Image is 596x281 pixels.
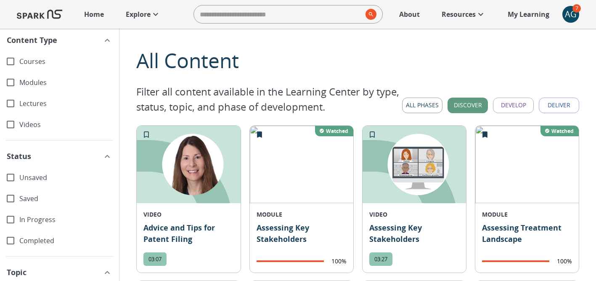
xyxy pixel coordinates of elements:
img: 731fcdaef19a46e7ae860e8dae007340.png [475,126,591,203]
span: In Progress [19,215,112,225]
p: My Learning [508,9,549,19]
svg: Remove from My Learning [481,130,489,139]
span: completion progress of user [257,260,324,262]
p: MODULE [482,210,572,219]
p: Assessing Treatment Landscape [482,222,572,251]
button: Discover [448,98,488,113]
a: Home [80,5,108,24]
p: 100% [331,257,347,265]
span: Saved [19,194,112,204]
p: Advice and Tips for Patent Filing [143,222,233,246]
p: 100% [557,257,572,265]
p: Assessing Key Stakeholders [257,222,347,251]
span: Status [7,151,31,162]
span: completion progress of user [482,260,549,262]
span: Modules [19,78,112,87]
img: Logo of SPARK at Stanford [17,4,62,24]
p: Explore [126,9,151,19]
a: Explore [122,5,165,24]
span: Courses [19,57,112,66]
p: VIDEO [369,210,459,219]
svg: Add to My Learning [142,130,151,139]
button: Develop [493,98,533,113]
p: About [399,9,420,19]
a: About [395,5,424,24]
span: 03:27 [369,255,392,263]
span: Videos [19,120,112,130]
button: All Phases [402,98,442,113]
p: Watched [551,127,574,135]
p: Filter all content available in the Learning Center by type, status, topic, and phase of developm... [136,84,402,114]
span: Lectures [19,99,112,109]
span: Content Type [7,34,57,46]
a: Resources [437,5,490,24]
span: Unsaved [19,173,112,183]
img: 2043327351-cc69036519a97bfc4ad7add177d878c4a755dd7d52ad3f596c17eff6c3268fda-d [363,126,479,203]
a: My Learning [503,5,554,24]
span: 7 [572,4,581,13]
p: MODULE [257,210,347,219]
div: AG [562,6,579,23]
button: account of current user [562,6,579,23]
p: Watched [326,127,348,135]
span: Completed [19,236,112,246]
img: 1961033744-a00328abcb7f6dda70cef5578b2f28c6ddd0e4db1b29fba5e9f6e4127a3dc194-d [137,126,253,203]
div: All Content [136,45,579,76]
p: Home [84,9,104,19]
svg: Add to My Learning [368,130,376,139]
button: search [362,5,376,23]
p: Assessing Key Stakeholders [369,222,459,246]
button: Deliver [539,98,579,113]
p: VIDEO [143,210,233,219]
span: Topic [7,267,26,278]
img: 05d117b945104fb1a4aee0e918a91379.png [250,126,366,203]
svg: Remove from My Learning [255,130,264,139]
span: 03:07 [143,255,167,263]
p: Resources [442,9,476,19]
